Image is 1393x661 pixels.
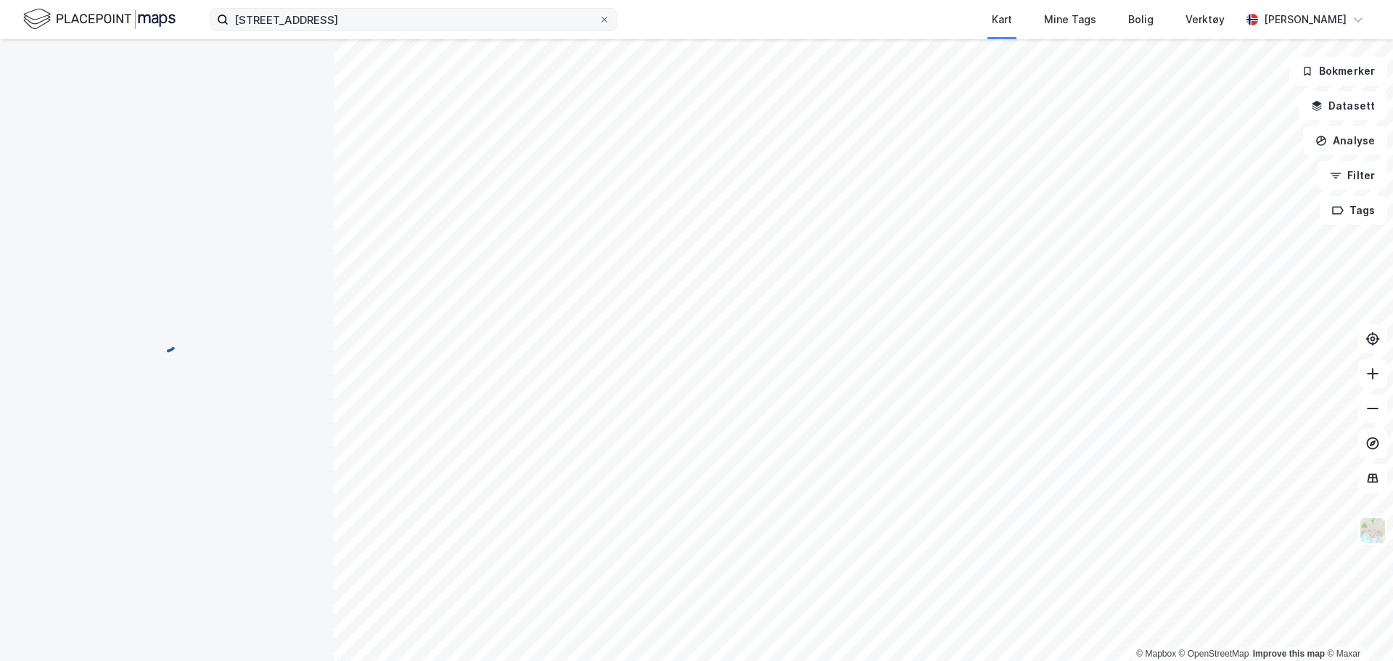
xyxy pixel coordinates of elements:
img: spinner.a6d8c91a73a9ac5275cf975e30b51cfb.svg [155,330,178,353]
img: Z [1359,517,1386,544]
img: logo.f888ab2527a4732fd821a326f86c7f29.svg [23,7,176,32]
a: OpenStreetMap [1179,649,1249,659]
div: [PERSON_NAME] [1264,11,1347,28]
iframe: Chat Widget [1320,591,1393,661]
button: Filter [1318,161,1387,190]
div: Kart [992,11,1012,28]
button: Analyse [1303,126,1387,155]
div: Bolig [1128,11,1154,28]
a: Mapbox [1136,649,1176,659]
input: Søk på adresse, matrikkel, gårdeiere, leietakere eller personer [229,9,599,30]
a: Improve this map [1253,649,1325,659]
button: Bokmerker [1289,57,1387,86]
button: Datasett [1299,91,1387,120]
button: Tags [1320,196,1387,225]
div: Verktøy [1186,11,1225,28]
div: Mine Tags [1044,11,1096,28]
